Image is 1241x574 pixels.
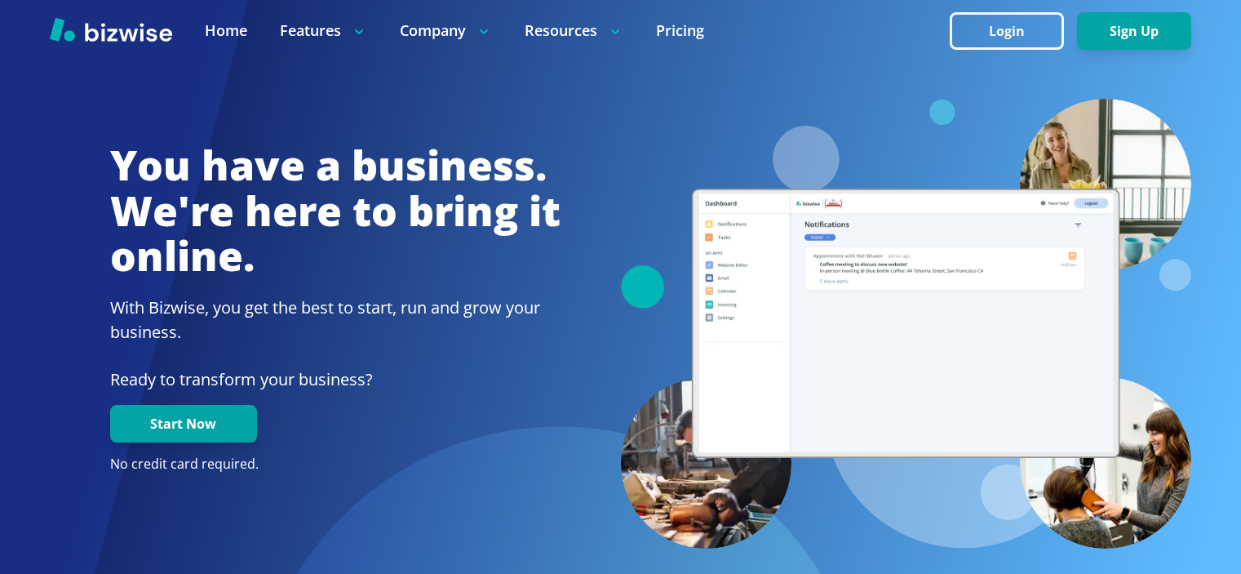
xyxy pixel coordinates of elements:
a: Login [950,24,1077,39]
h2: With Bizwise, you get the best to start, run and grow your business. [110,296,561,345]
button: Start Now [110,405,257,443]
a: Start Now [110,416,257,432]
p: Company [400,20,492,41]
img: Bizwise Logo [50,17,172,42]
button: Sign Up [1077,12,1191,50]
a: Sign Up [1077,24,1191,39]
h1: You have a business. We're here to bring it online. [110,143,561,279]
p: Ready to transform your business? [110,367,561,392]
a: Pricing [656,20,704,41]
p: Features [280,20,367,41]
p: Resources [525,20,623,41]
a: Home [205,20,247,41]
button: Login [950,12,1064,50]
p: No credit card required. [110,456,561,474]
